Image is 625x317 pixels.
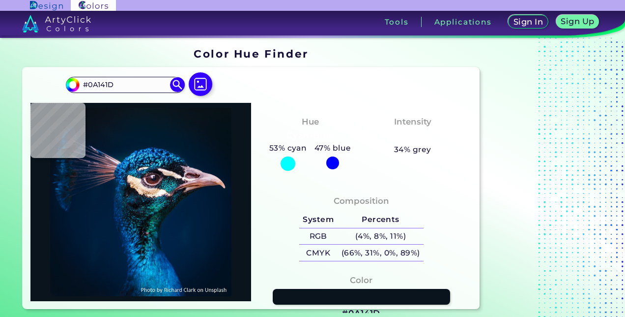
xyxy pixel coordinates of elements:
a: Sign In [510,16,546,28]
h3: Medium [390,130,436,142]
h4: Hue [302,115,319,129]
h1: Color Hue Finder [194,46,308,61]
h5: Sign In [515,18,541,26]
img: icon picture [189,72,212,96]
h3: Applications [434,18,492,26]
a: Sign Up [558,16,597,28]
h5: System [299,212,338,228]
h5: (4%, 8%, 11%) [338,228,424,245]
h5: Percents [338,212,424,228]
h5: Sign Up [563,18,593,25]
h5: CMYK [299,245,338,261]
img: logo_artyclick_colors_white.svg [22,15,91,32]
img: img_pavlin.jpg [35,108,246,296]
h3: Tools [385,18,409,26]
h5: RGB [299,228,338,245]
h5: 53% cyan [265,142,311,155]
input: type color.. [80,78,171,92]
h5: (66%, 31%, 0%, 89%) [338,245,424,261]
h4: Composition [334,194,389,208]
h5: 34% grey [394,143,431,156]
h5: 47% blue [311,142,355,155]
img: icon search [170,77,185,92]
img: ArtyClick Design logo [30,1,63,10]
h4: Intensity [394,115,431,129]
h4: Color [350,273,372,287]
h3: Cyan-Blue [283,130,338,142]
